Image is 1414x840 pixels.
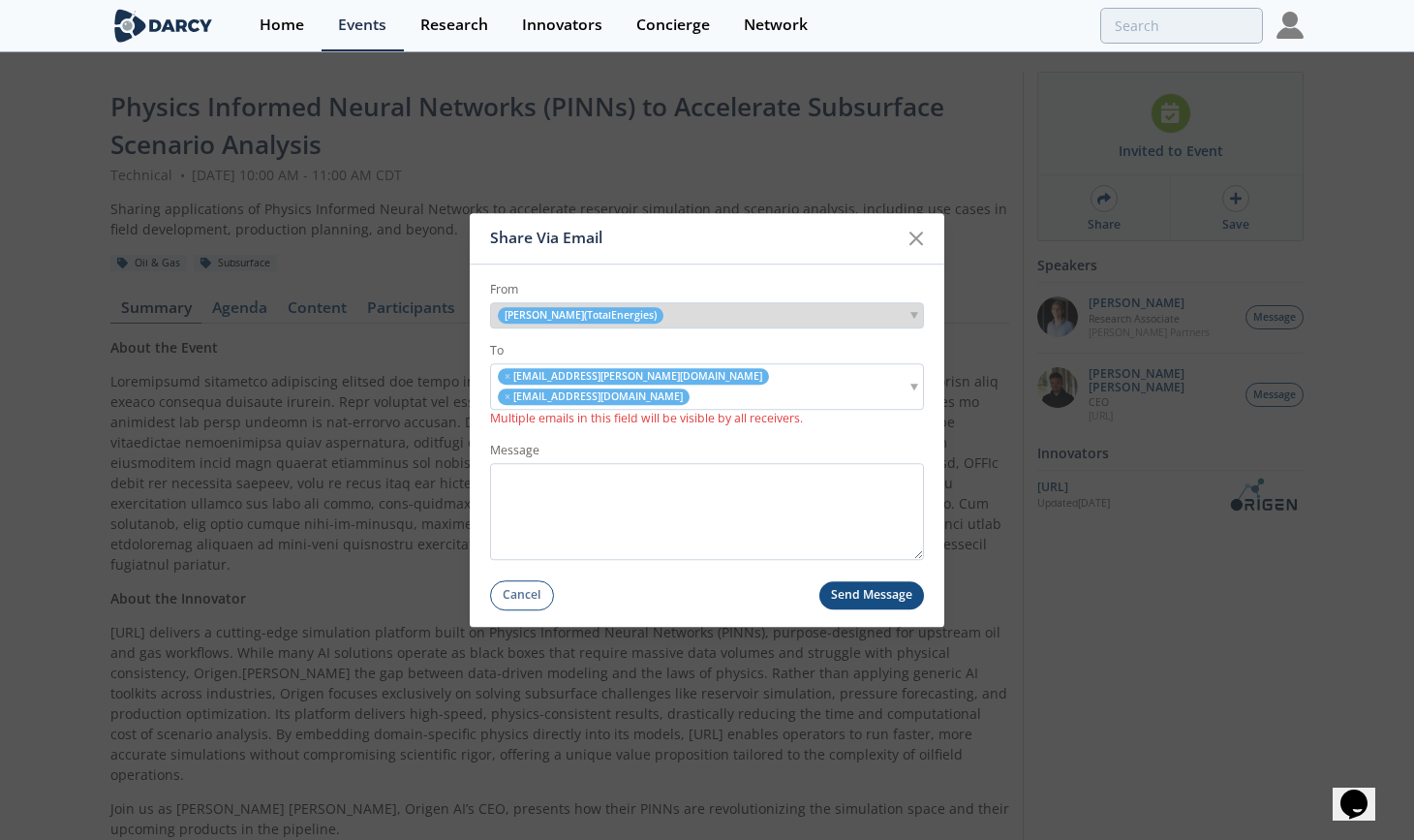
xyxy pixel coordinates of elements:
li: [EMAIL_ADDRESS][DOMAIN_NAME] [498,389,690,405]
img: Profile [1276,12,1304,39]
div: Concierge [636,17,710,33]
label: From [490,281,924,298]
div: [PERSON_NAME](TotalEnergies) [490,302,924,328]
li: [EMAIL_ADDRESS][PERSON_NAME][DOMAIN_NAME] [498,368,769,385]
iframe: chat widget [1333,762,1395,821]
button: Cancel [490,580,554,610]
div: Share Via Email [490,220,898,257]
p: Multiple emails in this field will be visible by all receivers. [490,411,924,428]
div: Innovators [522,17,602,33]
div: Events [338,17,386,33]
div: remove element [EMAIL_ADDRESS][PERSON_NAME][DOMAIN_NAME] remove element [EMAIL_ADDRESS][DOMAIN_NAME] [490,363,924,410]
label: To [490,342,924,359]
input: Advanced Search [1100,8,1263,44]
img: logo-wide.svg [110,9,216,43]
div: Home [260,17,304,33]
span: [PERSON_NAME] ( TotalEnergies ) [498,307,663,324]
button: Send Message [819,581,925,609]
div: Research [420,17,488,33]
span: remove element [505,369,510,383]
div: Network [744,17,808,33]
span: remove element [505,389,510,403]
label: Message [490,442,924,459]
